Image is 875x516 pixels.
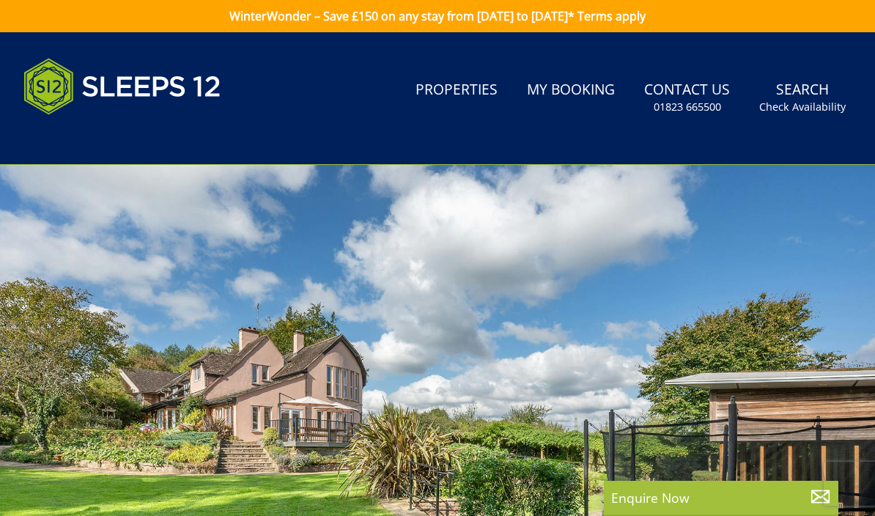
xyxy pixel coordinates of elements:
img: Sleeps 12 [23,50,221,123]
a: My Booking [521,74,621,107]
small: 01823 665500 [654,100,721,114]
a: SearchCheck Availability [753,74,852,122]
iframe: Customer reviews powered by Trustpilot [16,132,170,144]
a: Contact Us01823 665500 [638,74,736,122]
small: Check Availability [759,100,846,114]
a: Properties [410,74,503,107]
p: Enquire Now [611,488,831,507]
